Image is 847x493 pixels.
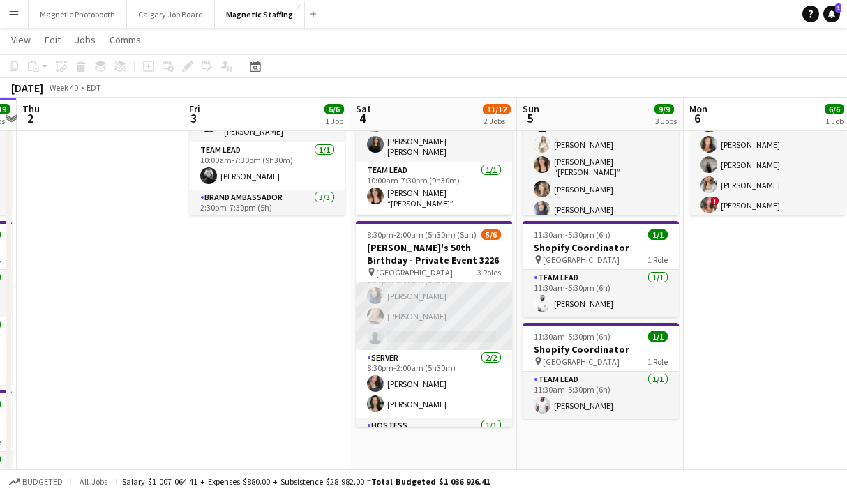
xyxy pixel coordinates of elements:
[534,331,610,342] span: 11:30am-5:30pm (6h)
[122,476,490,487] div: Salary $1 007 064.41 + Expenses $880.00 + Subsistence $28 982.00 =
[69,31,101,49] a: Jobs
[189,190,345,278] app-card-role: Brand Ambassador3/32:30pm-7:30pm (5h)
[7,474,65,490] button: Budgeted
[356,162,512,214] app-card-role: Team Lead1/110:00am-7:30pm (9h30m)[PERSON_NAME] “[PERSON_NAME]” [PERSON_NAME]
[523,221,679,317] app-job-card: 11:30am-5:30pm (6h)1/1Shopify Coordinator [GEOGRAPHIC_DATA]1 RoleTeam Lead1/111:30am-5:30pm (6h)[...
[648,331,668,342] span: 1/1
[325,116,343,126] div: 1 Job
[647,255,668,265] span: 1 Role
[11,81,43,95] div: [DATE]
[11,33,31,46] span: View
[655,116,677,126] div: 3 Jobs
[22,477,63,487] span: Budgeted
[324,104,344,114] span: 6/6
[481,229,501,240] span: 5/6
[477,267,501,278] span: 3 Roles
[127,1,215,28] button: Calgary Job Board
[46,82,81,93] span: Week 40
[543,356,620,367] span: [GEOGRAPHIC_DATA]
[189,142,345,190] app-card-role: Team Lead1/110:00am-7:30pm (9h30m)[PERSON_NAME]
[534,229,610,240] span: 11:30am-5:30pm (6h)
[523,323,679,419] app-job-card: 11:30am-5:30pm (6h)1/1Shopify Coordinator [GEOGRAPHIC_DATA]1 RoleTeam Lead1/111:30am-5:30pm (6h)[...
[648,229,668,240] span: 1/1
[187,110,200,126] span: 3
[75,33,96,46] span: Jobs
[356,221,512,427] app-job-card: 8:30pm-2:00am (5h30m) (Sun)5/6[PERSON_NAME]'s 50th Birthday - Private Event 3226 [GEOGRAPHIC_DATA...
[104,31,147,49] a: Comms
[371,476,490,487] span: Total Budgeted $1 036 926.41
[110,33,141,46] span: Comms
[356,350,512,418] app-card-role: Server2/28:30pm-2:00am (5h30m)[PERSON_NAME][PERSON_NAME]
[376,267,453,278] span: [GEOGRAPHIC_DATA]
[823,6,840,22] a: 1
[523,343,679,356] h3: Shopify Coordinator
[356,103,371,115] span: Sat
[523,103,539,115] span: Sun
[835,3,841,13] span: 1
[77,476,110,487] span: All jobs
[87,82,101,93] div: EDT
[689,103,707,115] span: Mon
[189,103,200,115] span: Fri
[356,262,512,350] app-card-role: Bartender6A2/38:30pm-2:00am (5h30m)[PERSON_NAME][PERSON_NAME]
[543,255,620,265] span: [GEOGRAPHIC_DATA]
[523,70,679,223] app-card-role: Brand Ambassador6/610:00am-7:30pm (9h30m)[PERSON_NAME][PERSON_NAME][PERSON_NAME][PERSON_NAME] “[P...
[20,110,40,126] span: 2
[356,418,512,465] app-card-role: Hostess1/1
[711,197,719,205] span: !
[689,70,846,219] app-card-role: Training6/62:30pm-3:30pm (1h)[PERSON_NAME][PERSON_NAME][PERSON_NAME][PERSON_NAME][PERSON_NAME]![P...
[825,104,844,114] span: 6/6
[687,110,707,126] span: 6
[22,103,40,115] span: Thu
[367,229,477,240] span: 8:30pm-2:00am (5h30m) (Sun)
[29,1,127,28] button: Magnetic Photobooth
[356,241,512,266] h3: [PERSON_NAME]'s 50th Birthday - Private Event 3226
[523,372,679,419] app-card-role: Team Lead1/111:30am-5:30pm (6h)[PERSON_NAME]
[45,33,61,46] span: Edit
[654,104,674,114] span: 9/9
[647,356,668,367] span: 1 Role
[354,110,371,126] span: 4
[39,31,66,49] a: Edit
[523,241,679,254] h3: Shopify Coordinator
[6,31,36,49] a: View
[484,116,510,126] div: 2 Jobs
[215,1,305,28] button: Magnetic Staffing
[520,110,539,126] span: 5
[483,104,511,114] span: 11/12
[825,116,844,126] div: 1 Job
[523,270,679,317] app-card-role: Team Lead1/111:30am-5:30pm (6h)[PERSON_NAME]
